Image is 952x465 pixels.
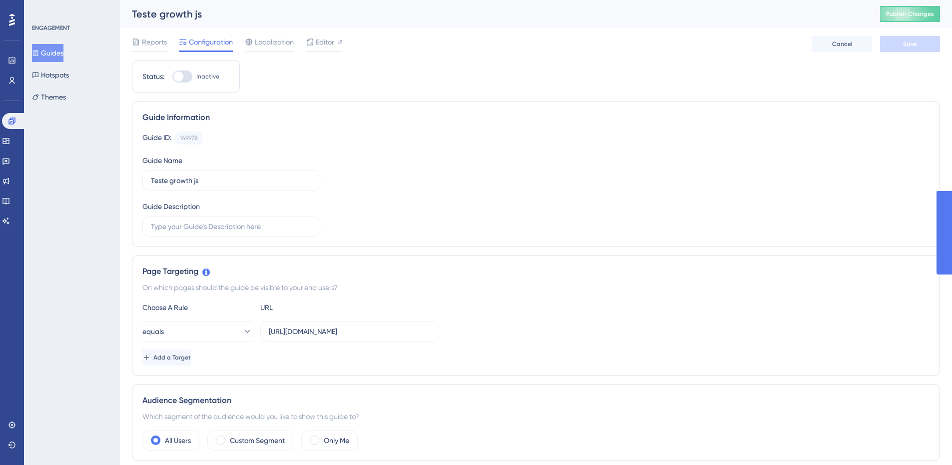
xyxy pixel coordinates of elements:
[324,434,349,446] label: Only Me
[880,6,940,22] button: Publish Changes
[142,281,930,293] div: On which pages should the guide be visible to your end users?
[165,434,191,446] label: All Users
[32,88,66,106] button: Themes
[880,36,940,52] button: Save
[142,36,167,48] span: Reports
[142,394,930,406] div: Audience Segmentation
[142,70,164,82] div: Status:
[230,434,285,446] label: Custom Segment
[910,425,940,455] iframe: UserGuiding AI Assistant Launcher
[189,36,233,48] span: Configuration
[260,301,370,313] div: URL
[832,40,853,48] span: Cancel
[180,134,198,142] div: 149978
[142,111,930,123] div: Guide Information
[255,36,294,48] span: Localization
[151,175,312,186] input: Type your Guide’s Name here
[32,44,63,62] button: Guides
[153,353,191,361] span: Add a Target
[316,36,334,48] span: Editor
[32,66,69,84] button: Hotspots
[132,7,855,21] div: Teste growth js
[142,131,171,144] div: Guide ID:
[886,10,934,18] span: Publish Changes
[142,200,200,212] div: Guide Description
[812,36,872,52] button: Cancel
[142,410,930,422] div: Which segment of the audience would you like to show this guide to?
[151,221,312,232] input: Type your Guide’s Description here
[142,321,252,341] button: equals
[142,265,930,277] div: Page Targeting
[903,40,917,48] span: Save
[269,326,430,337] input: yourwebsite.com/path
[142,349,191,365] button: Add a Target
[32,24,70,32] div: ENGAGEMENT
[142,154,182,166] div: Guide Name
[196,72,219,80] span: Inactive
[142,301,252,313] div: Choose A Rule
[142,325,164,337] span: equals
